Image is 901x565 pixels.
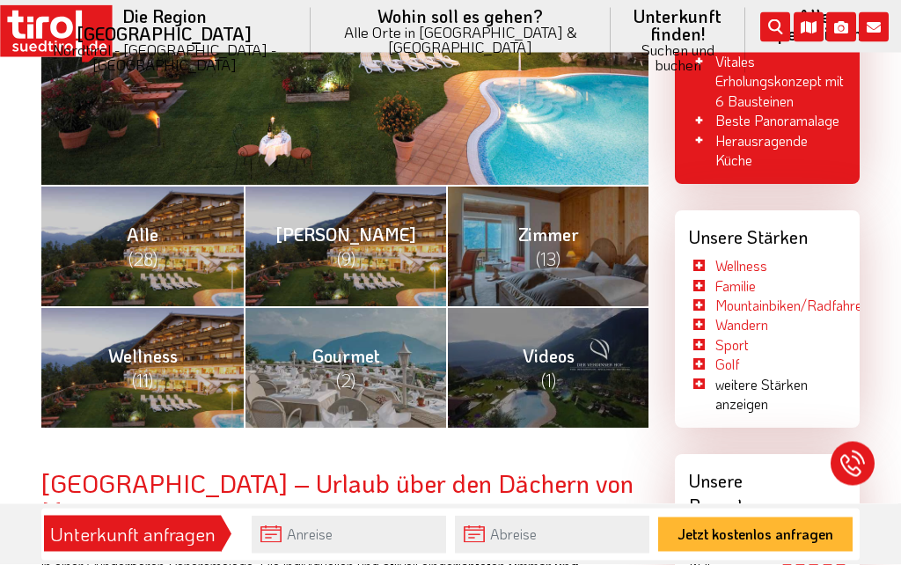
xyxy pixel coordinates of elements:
a: Mountainbiken/Radfahren [715,297,869,315]
input: Anreise [252,516,446,554]
div: Unsere Stärken [675,211,860,257]
span: [PERSON_NAME] [275,224,416,271]
a: Gourmet (2) [244,307,446,429]
small: Alle Orte in [GEOGRAPHIC_DATA] & [GEOGRAPHIC_DATA] [332,25,590,55]
span: Alle [127,224,158,271]
div: Unterkunft anfragen [49,519,216,549]
span: (13) [536,248,560,271]
a: Sport [715,336,749,355]
a: [PERSON_NAME] (9) [244,186,446,307]
a: Golf [715,356,739,374]
span: (2) [336,370,355,393]
h2: [GEOGRAPHIC_DATA] – Urlaub über den Dächern von Meran [41,471,648,525]
span: (9) [337,248,355,271]
i: Karte öffnen [794,12,824,42]
li: Herausragende Küche [689,132,846,172]
li: weitere Stärken anzeigen [689,376,846,415]
i: Fotogalerie [826,12,856,42]
span: Zimmer [518,224,579,271]
small: Nordtirol - [GEOGRAPHIC_DATA] - [GEOGRAPHIC_DATA] [39,42,289,72]
span: Videos [523,345,575,393]
span: (11) [132,370,153,393]
a: Videos (1) [446,307,648,429]
small: Suchen und buchen [632,42,724,72]
span: Gourmet [312,345,380,393]
a: Familie [715,277,756,296]
span: (28) [128,248,157,271]
a: Wandern [715,316,768,334]
a: Alle (28) [41,186,244,307]
input: Abreise [455,516,649,554]
a: Wellness [715,257,767,275]
span: (1) [541,370,556,393]
li: Beste Panoramalage [689,112,846,131]
div: Unsere Bewertungen [675,455,860,525]
button: Jetzt kostenlos anfragen [658,517,853,552]
a: Wellness (11) [41,307,244,429]
a: Zimmer (13) [446,186,648,307]
span: Wellness [108,345,178,393]
i: Kontakt [859,12,889,42]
